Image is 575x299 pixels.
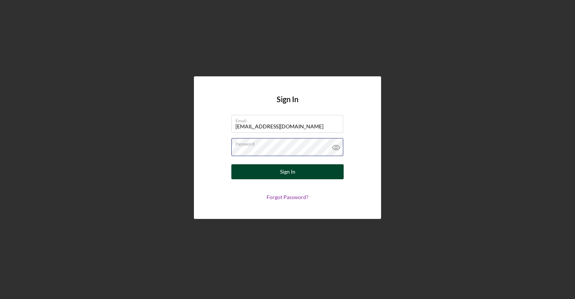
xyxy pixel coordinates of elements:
div: Sign In [280,164,295,179]
label: Password [235,138,343,147]
label: Email [235,115,343,123]
a: Forgot Password? [267,194,308,200]
h4: Sign In [277,95,298,115]
button: Sign In [231,164,344,179]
